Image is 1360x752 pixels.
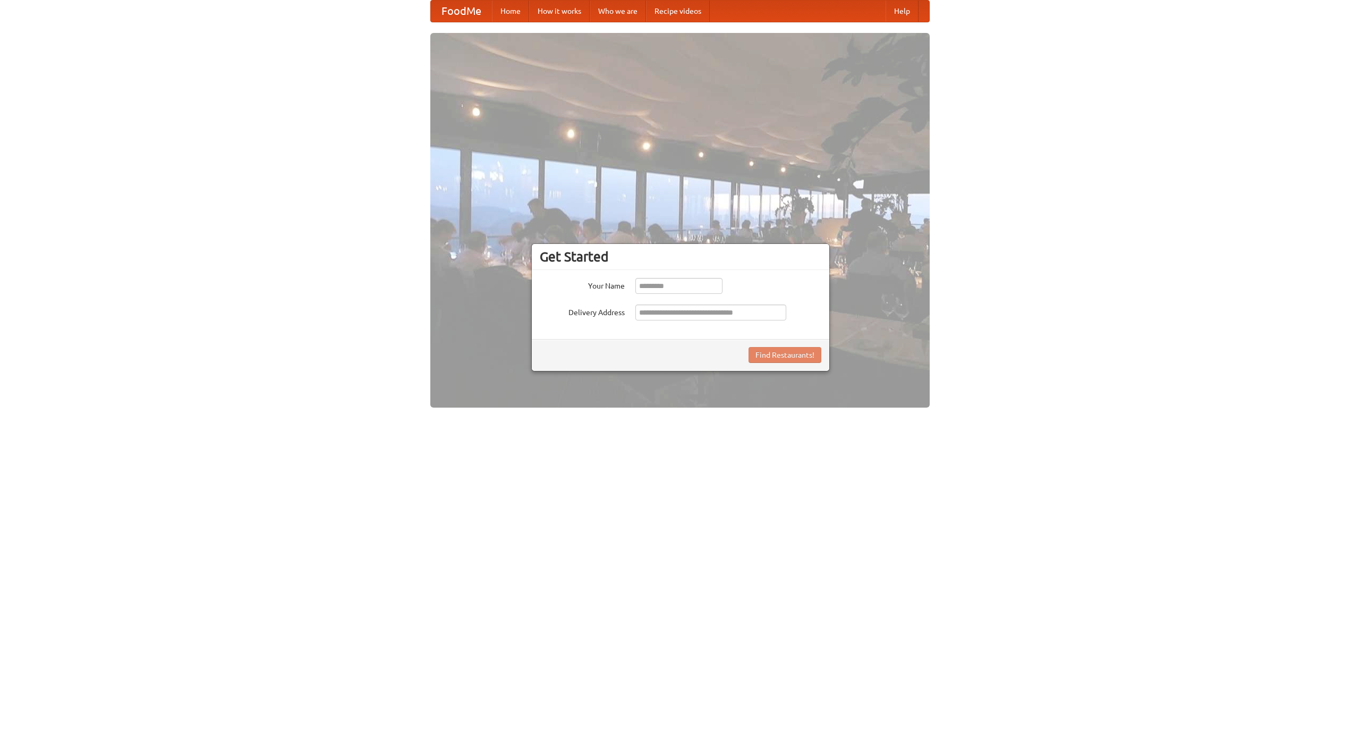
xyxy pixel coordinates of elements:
label: Delivery Address [540,305,625,318]
a: Recipe videos [646,1,710,22]
a: FoodMe [431,1,492,22]
label: Your Name [540,278,625,291]
a: Help [886,1,919,22]
h3: Get Started [540,249,821,265]
a: How it works [529,1,590,22]
button: Find Restaurants! [749,347,821,363]
a: Who we are [590,1,646,22]
a: Home [492,1,529,22]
